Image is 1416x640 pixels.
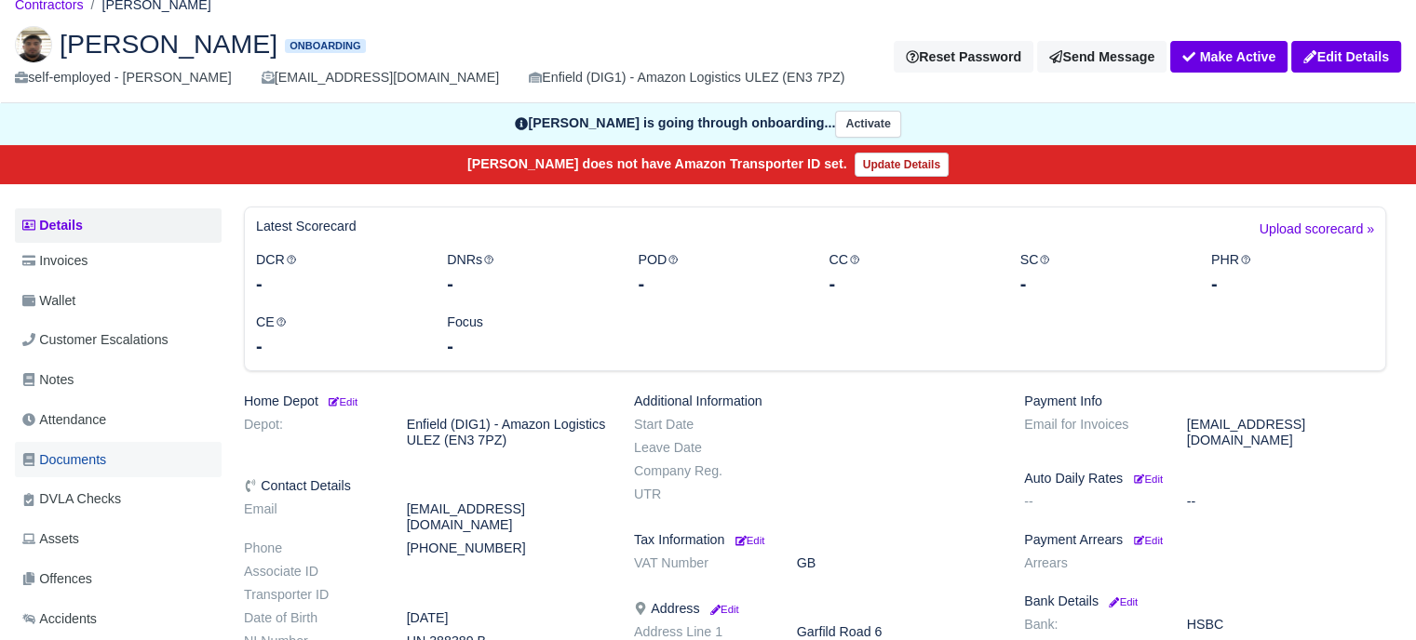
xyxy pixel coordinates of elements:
div: - [447,333,610,359]
a: Edit Details [1291,41,1401,73]
span: DVLA Checks [22,488,121,510]
button: Activate [835,111,900,138]
dt: Transporter ID [230,587,393,603]
div: - [638,271,801,297]
a: Upload scorecard » [1260,219,1374,249]
a: Invoices [15,243,222,279]
a: Edit [1130,532,1163,547]
button: Make Active [1170,41,1288,73]
dd: [PHONE_NUMBER] [393,540,620,556]
span: Notes [22,369,74,391]
div: - [829,271,991,297]
a: Attendance [15,402,222,438]
dt: Email for Invoices [1010,417,1173,448]
dt: Address Line 1 [620,624,783,640]
dt: Company Reg. [620,463,783,479]
h6: Latest Scorecard [256,219,357,234]
a: Wallet [15,283,222,319]
a: Assets [15,521,222,557]
small: Edit [707,604,738,615]
small: Edit [1134,473,1163,485]
span: Assets [22,528,79,550]
small: Edit [735,535,764,546]
dt: VAT Number [620,555,783,571]
a: Documents [15,442,222,478]
small: Edit [1134,535,1163,546]
div: DNRs [433,249,624,297]
div: Enfield (DIG1) - Amazon Logistics ULEZ (EN3 7PZ) [529,67,844,88]
dt: Start Date [620,417,783,433]
dd: Enfield (DIG1) - Amazon Logistics ULEZ (EN3 7PZ) [393,417,620,448]
dt: Arrears [1010,555,1173,571]
a: Edit [1130,471,1163,486]
iframe: Chat Widget [1323,551,1416,640]
div: PHR [1197,249,1388,297]
small: Edit [326,396,357,407]
a: Notes [15,362,222,398]
div: - [1020,271,1183,297]
dt: Depot: [230,417,393,448]
a: Customer Escalations [15,322,222,358]
h6: Home Depot [244,393,606,409]
h6: Additional Information [634,393,996,409]
a: Details [15,208,222,243]
div: self-employed - [PERSON_NAME] [15,67,232,88]
div: DCR [242,249,433,297]
span: Documents [22,449,106,471]
a: Send Message [1037,41,1167,73]
span: Invoices [22,250,88,272]
a: Edit [326,393,357,408]
span: Onboarding [285,39,365,53]
a: Update Details [855,153,949,177]
dt: UTR [620,487,783,502]
h6: Contact Details [244,478,606,494]
dd: HSBC [1173,617,1400,633]
div: CC [815,249,1005,297]
button: Reset Password [894,41,1033,73]
div: CE [242,312,433,359]
h6: Auto Daily Rates [1024,471,1386,487]
a: Edit [732,532,764,547]
span: Wallet [22,290,75,312]
h6: Address [634,601,996,617]
small: Edit [1106,596,1138,607]
dd: [DATE] [393,610,620,626]
div: - [1211,271,1374,297]
span: Customer Escalations [22,329,169,351]
dd: [EMAIL_ADDRESS][DOMAIN_NAME] [393,501,620,533]
a: Offences [15,561,222,597]
a: Edit [707,601,738,616]
span: Attendance [22,409,106,431]
dt: Bank: [1010,617,1173,633]
dt: Email [230,501,393,533]
div: Focus [433,312,624,359]
div: - [256,333,419,359]
div: - [256,271,419,297]
div: - [447,271,610,297]
div: POD [624,249,815,297]
h6: Payment Info [1024,393,1386,409]
a: Edit [1106,593,1138,608]
dd: Garfild Road 6 [783,624,1010,640]
dd: GB [783,555,1010,571]
span: [PERSON_NAME] [60,31,277,57]
a: Accidents [15,601,222,637]
dt: Leave Date [620,440,783,456]
dt: Date of Birth [230,610,393,626]
span: Accidents [22,608,97,630]
div: [EMAIL_ADDRESS][DOMAIN_NAME] [262,67,499,88]
div: Yosif Yosifov [1,11,1415,104]
h6: Payment Arrears [1024,532,1386,548]
div: SC [1006,249,1197,297]
h6: Bank Details [1024,593,1386,609]
dt: -- [1010,494,1173,510]
h6: Tax Information [634,532,996,548]
dt: Associate ID [230,564,393,580]
dd: -- [1173,494,1400,510]
span: Offences [22,568,92,590]
a: DVLA Checks [15,481,222,517]
dt: Phone [230,540,393,556]
dd: [EMAIL_ADDRESS][DOMAIN_NAME] [1173,417,1400,448]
